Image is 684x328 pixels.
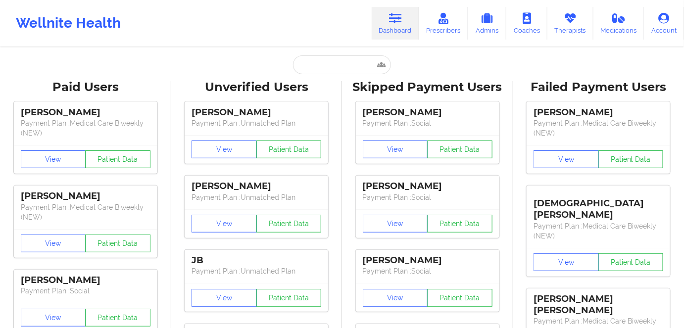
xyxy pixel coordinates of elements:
button: View [363,141,428,158]
button: View [21,150,86,168]
div: [PERSON_NAME] [21,275,150,286]
button: View [21,234,86,252]
button: View [363,289,428,307]
div: Failed Payment Users [520,80,678,95]
button: Patient Data [427,141,492,158]
button: Patient Data [85,150,150,168]
button: View [21,309,86,327]
p: Payment Plan : Medical Care Biweekly (NEW) [21,118,150,138]
div: [PERSON_NAME] [363,181,492,192]
a: Dashboard [372,7,419,40]
button: Patient Data [598,253,664,271]
a: Therapists [547,7,593,40]
div: Skipped Payment Users [349,80,506,95]
div: Paid Users [7,80,164,95]
div: [PERSON_NAME] [534,107,663,118]
button: Patient Data [256,289,322,307]
div: [PERSON_NAME] [192,181,321,192]
button: View [192,215,257,233]
button: View [363,215,428,233]
button: Patient Data [427,289,492,307]
div: [PERSON_NAME] [363,255,492,266]
p: Payment Plan : Unmatched Plan [192,192,321,202]
p: Payment Plan : Medical Care Biweekly (NEW) [534,221,663,241]
div: [PERSON_NAME] [PERSON_NAME] [534,293,663,316]
button: View [534,253,599,271]
div: [DEMOGRAPHIC_DATA][PERSON_NAME] [534,190,663,221]
div: JB [192,255,321,266]
a: Medications [593,7,644,40]
p: Payment Plan : Unmatched Plan [192,266,321,276]
p: Payment Plan : Social [21,286,150,296]
div: [PERSON_NAME] [363,107,492,118]
button: Patient Data [256,141,322,158]
a: Coaches [506,7,547,40]
p: Payment Plan : Social [363,192,492,202]
button: Patient Data [85,309,150,327]
button: View [192,141,257,158]
a: Account [644,7,684,40]
a: Admins [468,7,506,40]
p: Payment Plan : Social [363,266,492,276]
div: [PERSON_NAME] [21,107,150,118]
p: Payment Plan : Medical Care Biweekly (NEW) [21,202,150,222]
button: View [192,289,257,307]
button: Patient Data [598,150,664,168]
button: Patient Data [427,215,492,233]
div: [PERSON_NAME] [192,107,321,118]
button: Patient Data [85,234,150,252]
p: Payment Plan : Social [363,118,492,128]
div: [PERSON_NAME] [21,190,150,202]
a: Prescribers [419,7,468,40]
div: Unverified Users [178,80,336,95]
button: View [534,150,599,168]
p: Payment Plan : Unmatched Plan [192,118,321,128]
p: Payment Plan : Medical Care Biweekly (NEW) [534,118,663,138]
button: Patient Data [256,215,322,233]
